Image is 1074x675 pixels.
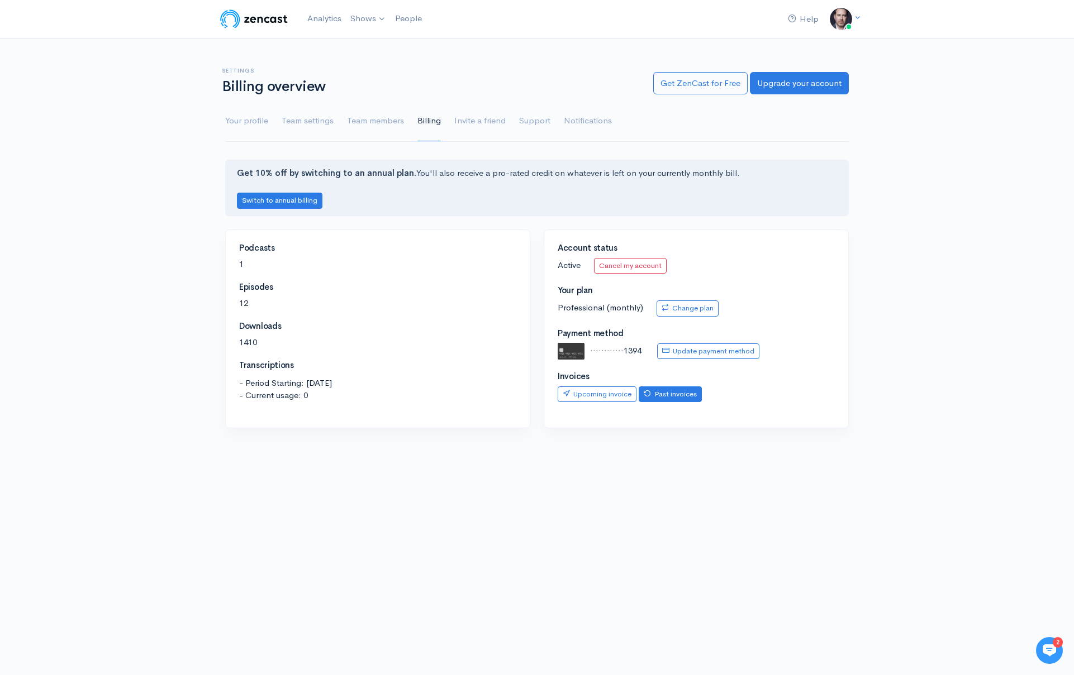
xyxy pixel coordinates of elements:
iframe: gist-messenger-bubble-iframe [1036,637,1063,664]
h6: Settings [222,68,640,74]
a: Invite a friend [454,101,506,141]
h1: Hi [PERSON_NAME] 👋 [17,54,207,72]
p: Professional (monthly) [558,300,835,317]
h4: Podcasts [239,243,516,253]
h4: Your plan [558,286,835,295]
a: Help [783,7,823,31]
a: Your profile [225,101,268,141]
a: People [391,7,426,31]
a: Analytics [303,7,346,31]
a: Billing [417,101,441,141]
p: 12 [239,297,516,310]
a: Team members [347,101,404,141]
input: Search articles [32,210,199,232]
a: Change plan [657,300,719,317]
button: New conversation [17,148,206,170]
h4: Episodes [239,283,516,292]
h4: Downloads [239,322,516,331]
button: Switch to annual billing [237,193,322,209]
h4: Invoices [558,372,835,381]
a: Notifications [564,101,612,141]
span: ············1394 [590,345,641,356]
a: Upcoming invoice [558,386,636,403]
a: Support [519,101,550,141]
span: - Period Starting: [DATE] [239,377,516,390]
a: Upgrade your account [750,72,849,95]
a: Past invoices [639,386,702,403]
p: 1410 [239,336,516,349]
h2: Just let us know if you need anything and we'll be happy to help! 🙂 [17,74,207,128]
span: New conversation [72,155,134,164]
p: Find an answer quickly [15,192,208,205]
img: default.svg [558,343,584,360]
a: Get ZenCast for Free [653,72,748,95]
img: ... [830,8,852,30]
h4: Transcriptions [239,361,516,370]
a: Switch to annual billing [237,194,322,205]
a: Shows [346,7,391,31]
a: Team settings [282,101,334,141]
h4: Account status [558,243,835,253]
strong: Get 10% off by switching to an annual plan. [237,167,416,178]
h4: Payment method [558,329,835,338]
div: You'll also receive a pro-rated credit on whatever is left on your currently monthly bill. [225,160,849,216]
img: ZenCast Logo [218,8,289,30]
p: 1 [239,258,516,271]
a: Update payment method [657,343,759,360]
a: Cancel my account [594,258,667,274]
p: Active [558,258,835,274]
span: - Current usage: 0 [239,389,516,402]
h1: Billing overview [222,79,640,95]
